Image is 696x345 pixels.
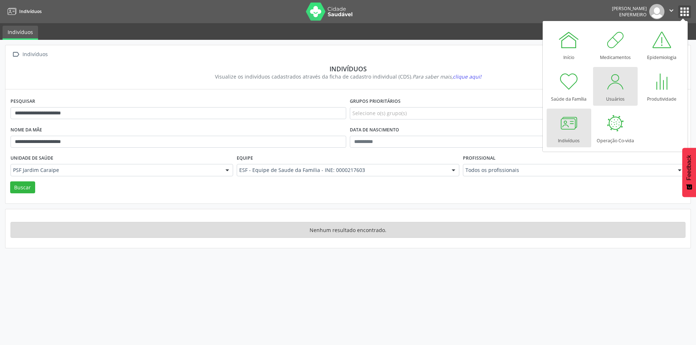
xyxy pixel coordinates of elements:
span: Feedback [686,155,692,180]
label: Grupos prioritários [350,96,401,107]
span: PSF Jardim Caraipe [13,167,218,174]
div: Indivíduos [21,49,49,60]
div: Indivíduos [16,65,680,73]
a: Indivíduos [3,26,38,40]
span: Selecione o(s) grupo(s) [352,109,407,117]
a: Epidemiologia [639,25,684,64]
div: [PERSON_NAME] [612,5,647,12]
a: Operação Co-vida [593,109,638,147]
button: Buscar [10,181,35,194]
a: Usuários [593,67,638,106]
i:  [667,7,675,14]
i:  [11,49,21,60]
a:  Indivíduos [11,49,49,60]
button:  [664,4,678,19]
div: Nenhum resultado encontrado. [11,222,685,238]
span: Todos os profissionais [465,167,671,174]
label: Equipe [237,153,253,164]
label: Unidade de saúde [11,153,53,164]
i: Para saber mais, [413,73,481,80]
button: Feedback - Mostrar pesquisa [682,148,696,197]
label: Nome da mãe [11,125,42,136]
span: Enfermeiro [619,12,647,18]
span: Indivíduos [19,8,42,14]
div: Visualize os indivíduos cadastrados através da ficha de cadastro individual (CDS). [16,73,680,80]
label: Pesquisar [11,96,35,107]
label: Data de nascimento [350,125,399,136]
button: apps [678,5,691,18]
img: img [649,4,664,19]
a: Medicamentos [593,25,638,64]
a: Produtividade [639,67,684,106]
label: Profissional [463,153,496,164]
a: Início [547,25,591,64]
a: Indivíduos [5,5,42,17]
span: clique aqui! [453,73,481,80]
span: ESF - Equipe de Saude da Familia - INE: 0000217603 [239,167,444,174]
a: Saúde da Família [547,67,591,106]
a: Indivíduos [547,109,591,147]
